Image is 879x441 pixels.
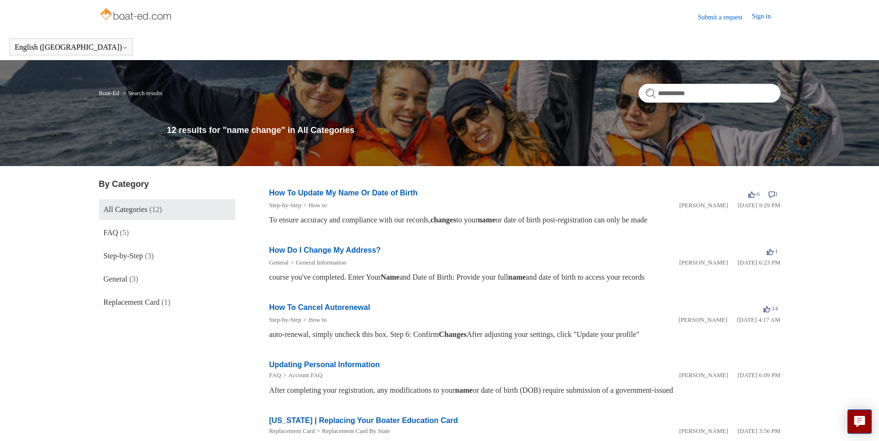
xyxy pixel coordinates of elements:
[737,316,781,323] time: 03/16/2022, 04:17
[737,202,780,209] time: 03/15/2022, 21:29
[764,305,778,312] span: -14
[145,252,154,260] span: (3)
[104,229,118,237] span: FAQ
[296,259,346,266] a: General Information
[769,190,778,197] span: 1
[104,298,160,306] span: Replacement Card
[99,246,235,266] a: Step-by-Step (3)
[269,202,302,209] a: Step-by-Step
[269,316,302,323] a: Step-by-Step
[381,273,400,281] em: Name
[737,259,780,266] time: 01/05/2024, 18:23
[269,371,281,379] a: FAQ
[99,222,235,243] a: FAQ (5)
[121,89,162,97] li: Search results
[430,216,456,224] em: changes
[269,315,302,325] li: Step-by-Step
[269,214,781,226] div: To ensure accuracy and compliance with our records, to your or date of birth post-registration ca...
[269,370,281,380] li: FAQ
[309,316,327,323] a: How to
[269,303,370,311] a: How To Cancel Autorenewal
[99,6,174,25] img: Boat-Ed Help Center home page
[269,427,315,434] a: Replacement Card
[15,43,128,52] button: English ([GEOGRAPHIC_DATA])
[269,361,380,369] a: Updating Personal Information
[167,124,781,137] h1: 12 results for "name change" in All Categories
[99,199,235,220] a: All Categories (12)
[737,427,780,434] time: 05/21/2024, 15:56
[508,273,526,281] em: name
[99,89,121,97] li: Boat-Ed
[752,11,780,23] a: Sign in
[269,272,781,283] div: course you've completed. Enter Your and Date of Birth: Provide your full and date of birth to acc...
[99,292,235,313] a: Replacement Card (1)
[104,252,143,260] span: Step-by-Step
[269,189,418,197] a: How To Update My Name Or Date of Birth
[679,258,728,267] li: [PERSON_NAME]
[99,269,235,290] a: General (3)
[679,426,728,436] li: [PERSON_NAME]
[847,409,872,434] button: Live chat
[301,315,327,325] li: How to
[149,205,162,213] span: (12)
[161,298,170,306] span: (1)
[269,259,289,266] a: General
[269,258,289,267] li: General
[269,416,458,424] a: [US_STATE] | Replacing Your Boater Education Card
[269,246,381,254] a: How Do I Change My Address?
[322,427,390,434] a: Replacement Card By State
[104,205,148,213] span: All Categories
[269,385,781,396] div: After completing your registration, any modifications to your or date of birth (DOB) require subm...
[478,216,495,224] em: name
[679,201,728,210] li: [PERSON_NAME]
[288,371,322,379] a: Account FAQ
[678,315,727,325] li: [PERSON_NAME]
[129,275,138,283] span: (3)
[99,89,119,97] a: Boat-Ed
[281,370,323,380] li: Account FAQ
[269,426,315,436] li: Replacement Card
[104,275,128,283] span: General
[639,84,781,103] input: Search
[455,386,472,394] em: name
[439,330,467,338] em: Changes
[737,371,780,379] time: 01/05/2024, 18:09
[679,370,728,380] li: [PERSON_NAME]
[748,190,760,197] span: -6
[698,12,752,22] a: Submit a request
[301,201,327,210] li: How to
[309,202,327,209] a: How to
[120,229,129,237] span: (5)
[269,329,781,340] div: auto-renewal, simply uncheck this box. Step 6: Confirm After adjusting your settings, click "Upda...
[315,426,390,436] li: Replacement Card By State
[269,201,302,210] li: Step-by-Step
[767,247,778,255] span: -1
[99,178,235,191] h3: By Category
[289,258,346,267] li: General Information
